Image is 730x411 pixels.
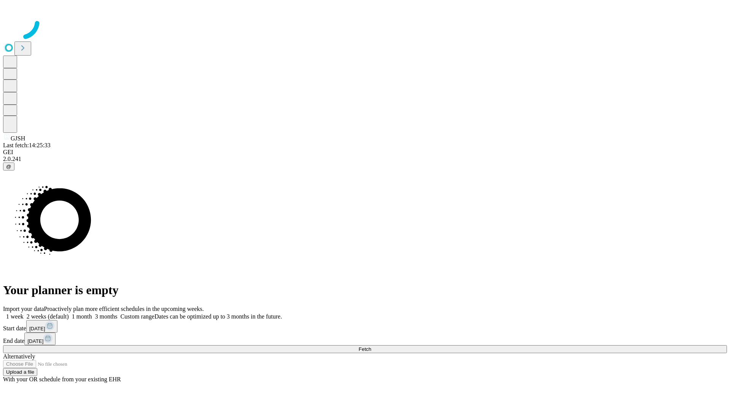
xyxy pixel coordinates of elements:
[26,320,57,333] button: [DATE]
[3,156,727,162] div: 2.0.241
[6,313,24,320] span: 1 week
[24,333,56,345] button: [DATE]
[3,306,44,312] span: Import your data
[3,149,727,156] div: GEI
[29,326,45,331] span: [DATE]
[3,142,51,148] span: Last fetch: 14:25:33
[11,135,25,142] span: GJSH
[3,162,14,170] button: @
[3,283,727,297] h1: Your planner is empty
[3,376,121,382] span: With your OR schedule from your existing EHR
[359,346,371,352] span: Fetch
[72,313,92,320] span: 1 month
[44,306,204,312] span: Proactively plan more efficient schedules in the upcoming weeks.
[121,313,154,320] span: Custom range
[3,345,727,353] button: Fetch
[6,164,11,169] span: @
[154,313,282,320] span: Dates can be optimized up to 3 months in the future.
[3,320,727,333] div: Start date
[3,353,35,360] span: Alternatively
[27,313,69,320] span: 2 weeks (default)
[95,313,117,320] span: 3 months
[3,368,37,376] button: Upload a file
[3,333,727,345] div: End date
[27,338,43,344] span: [DATE]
